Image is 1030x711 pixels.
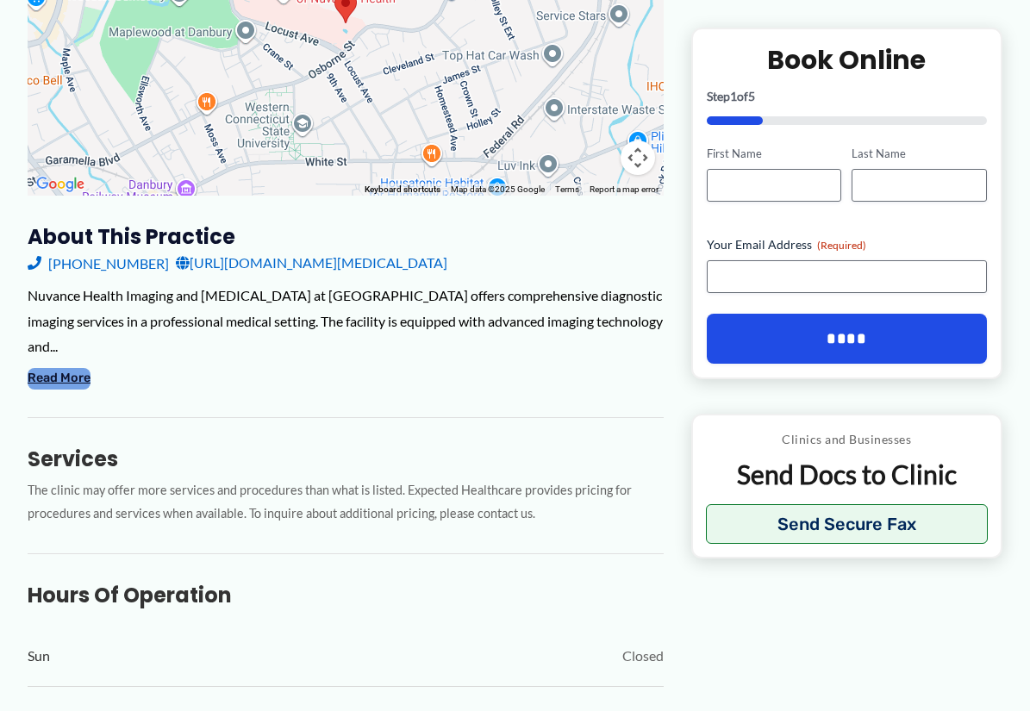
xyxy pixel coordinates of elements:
a: [PHONE_NUMBER] [28,250,169,276]
button: Read More [28,368,91,389]
a: Report a map error [590,184,659,194]
a: Terms [555,184,579,194]
h3: Hours of Operation [28,582,664,608]
span: Map data ©2025 Google [451,184,545,194]
img: Google [32,173,89,196]
span: 1 [730,89,737,103]
span: (Required) [817,239,866,252]
span: Closed [622,643,664,669]
span: Sun [28,643,50,669]
p: Step of [707,90,987,103]
p: Send Docs to Clinic [706,458,988,491]
h2: Book Online [707,43,987,77]
label: Last Name [852,146,986,162]
button: Send Secure Fax [706,504,988,544]
h3: About this practice [28,223,664,250]
h3: Services [28,446,664,472]
label: Your Email Address [707,236,987,253]
button: Map camera controls [621,140,655,175]
div: Nuvance Health Imaging and [MEDICAL_DATA] at [GEOGRAPHIC_DATA] offers comprehensive diagnostic im... [28,283,664,359]
label: First Name [707,146,841,162]
p: Clinics and Businesses [706,428,988,451]
a: Open this area in Google Maps (opens a new window) [32,173,89,196]
a: [URL][DOMAIN_NAME][MEDICAL_DATA] [176,250,447,276]
p: The clinic may offer more services and procedures than what is listed. Expected Healthcare provid... [28,479,664,526]
span: 5 [748,89,755,103]
button: Keyboard shortcuts [365,184,440,196]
